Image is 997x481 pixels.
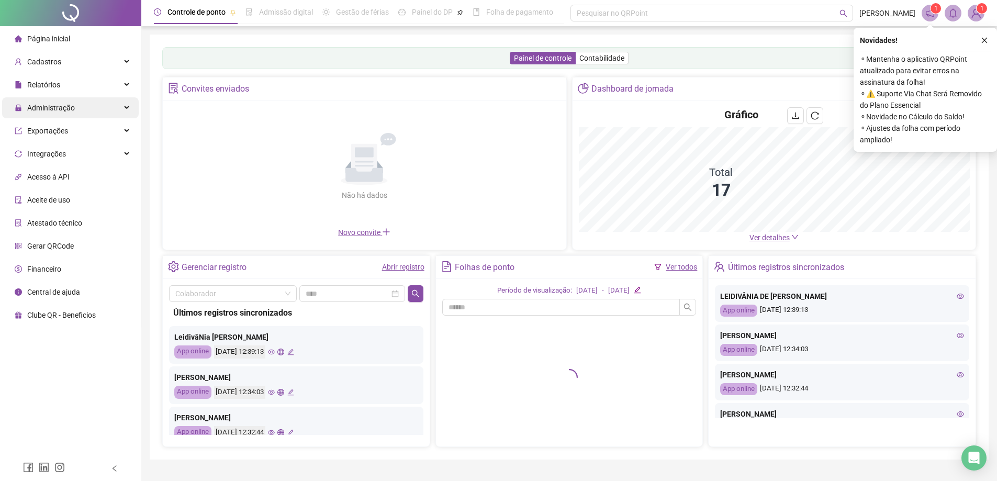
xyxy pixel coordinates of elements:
div: App online [174,345,211,359]
img: 18104 [968,5,984,21]
span: Admissão digital [259,8,313,16]
span: [PERSON_NAME] [859,7,915,19]
span: sun [322,8,330,16]
span: info-circle [15,288,22,296]
span: lock [15,104,22,111]
div: [PERSON_NAME] [720,330,964,341]
div: Convites enviados [182,80,249,98]
span: user-add [15,58,22,65]
span: facebook [23,462,33,473]
span: sync [15,150,22,158]
span: 1 [934,5,938,12]
span: audit [15,196,22,204]
span: Cadastros [27,58,61,66]
div: [DATE] 12:32:44 [720,383,964,395]
span: global [277,349,284,355]
span: Folha de pagamento [486,8,553,16]
span: Atestado técnico [27,219,82,227]
span: Gestão de férias [336,8,389,16]
span: clock-circle [154,8,161,16]
span: global [277,429,284,436]
div: Folhas de ponto [455,259,514,276]
div: Últimos registros sincronizados [728,259,844,276]
span: Administração [27,104,75,112]
span: Aceite de uso [27,196,70,204]
div: [PERSON_NAME] [720,369,964,381]
div: [PERSON_NAME] [720,408,964,420]
div: App online [174,426,211,439]
div: Open Intercom Messenger [961,445,987,471]
span: down [791,233,799,241]
div: - [602,285,604,296]
span: ⚬ Mantenha o aplicativo QRPoint atualizado para evitar erros na assinatura da folha! [860,53,991,88]
span: download [791,111,800,120]
div: [PERSON_NAME] [174,412,418,423]
span: Relatórios [27,81,60,89]
span: instagram [54,462,65,473]
span: edit [634,286,641,293]
span: eye [957,293,964,300]
div: [DATE] 12:39:13 [720,305,964,317]
span: Página inicial [27,35,70,43]
div: Últimos registros sincronizados [173,306,419,319]
span: file [15,81,22,88]
div: [DATE] [576,285,598,296]
div: Período de visualização: [497,285,572,296]
span: reload [811,111,819,120]
span: setting [168,261,179,272]
span: file-text [441,261,452,272]
span: Exportações [27,127,68,135]
span: Painel de controle [514,54,572,62]
div: App online [174,386,211,399]
div: [DATE] 12:32:44 [214,426,265,439]
span: search [411,289,420,298]
a: Ver todos [666,263,697,271]
span: Clube QR - Beneficios [27,311,96,319]
sup: Atualize o seu contato no menu Meus Dados [977,3,987,14]
span: Integrações [27,150,66,158]
span: eye [268,429,275,436]
span: ⚬ Novidade no Cálculo do Saldo! [860,111,991,122]
span: Acesso à API [27,173,70,181]
span: dollar [15,265,22,273]
div: App online [720,383,757,395]
span: close [981,37,988,44]
span: plus [382,228,390,236]
span: 1 [980,5,984,12]
span: eye [268,389,275,396]
span: ⚬ Ajustes da folha com período ampliado! [860,122,991,146]
div: [DATE] 12:34:03 [214,386,265,399]
span: qrcode [15,242,22,250]
span: Contabilidade [579,54,624,62]
div: [PERSON_NAME] [174,372,418,383]
span: linkedin [39,462,49,473]
span: global [277,389,284,396]
span: pushpin [230,9,236,16]
div: [DATE] 12:39:13 [214,345,265,359]
div: LeidivâNia [PERSON_NAME] [174,331,418,343]
span: filter [654,263,662,271]
a: Ver detalhes down [749,233,799,242]
span: Central de ajuda [27,288,80,296]
span: edit [287,429,294,436]
span: ⚬ ⚠️ Suporte Via Chat Será Removido do Plano Essencial [860,88,991,111]
span: export [15,127,22,135]
div: Não há dados [316,189,412,201]
a: Abrir registro [382,263,424,271]
span: edit [287,349,294,355]
span: loading [561,369,578,386]
h4: Gráfico [724,107,758,122]
span: Controle de ponto [167,8,226,16]
span: solution [168,83,179,94]
span: pushpin [457,9,463,16]
span: eye [957,332,964,339]
span: home [15,35,22,42]
span: eye [957,410,964,418]
div: Gerenciar registro [182,259,247,276]
div: App online [720,344,757,356]
div: LEIDIVÂNIA DE [PERSON_NAME] [720,290,964,302]
span: team [714,261,725,272]
span: Ver detalhes [749,233,790,242]
span: file-done [245,8,253,16]
span: solution [15,219,22,227]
